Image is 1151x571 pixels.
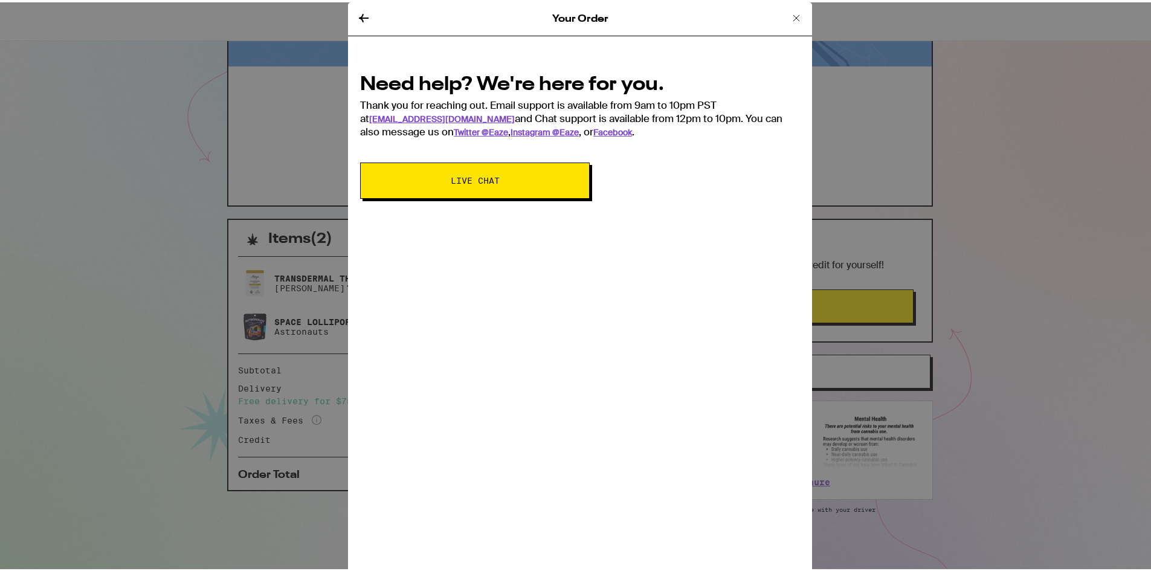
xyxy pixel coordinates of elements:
a: Twitter @Eaze [454,124,508,135]
a: Facebook [593,124,632,135]
div: Thank you for reaching out. Email support is available from 9am to 10pm PST at and Chat support i... [360,69,800,136]
h2: Need help? We're here for you. [360,69,800,96]
a: [EMAIL_ADDRESS][DOMAIN_NAME] [369,111,515,122]
button: Live Chat [360,160,590,196]
span: Hi. Need any help? [7,8,87,18]
span: Live Chat [451,174,500,182]
a: Instagram @Eaze [511,124,579,135]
